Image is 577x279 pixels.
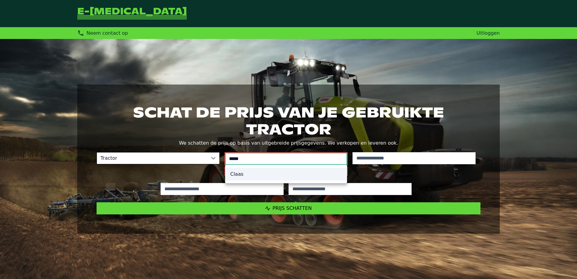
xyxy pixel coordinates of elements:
[77,30,128,37] div: Neem contact op
[225,167,348,176] small: Selecteer een merk uit de suggesties
[87,30,128,36] span: Neem contact op
[273,205,312,211] span: Prijs schatten
[225,168,347,181] li: Claas
[97,139,480,147] p: We schatten de prijs op basis van uitgebreide prijsgegevens. We verkopen en leveren ook.
[97,104,480,138] h1: Schat de prijs van je gebruikte tractor
[97,152,207,164] span: Tractor
[225,165,347,183] ul: Option List
[97,202,480,214] button: Prijs schatten
[477,30,500,36] a: Uitloggen
[77,7,187,20] a: Terug naar de startpagina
